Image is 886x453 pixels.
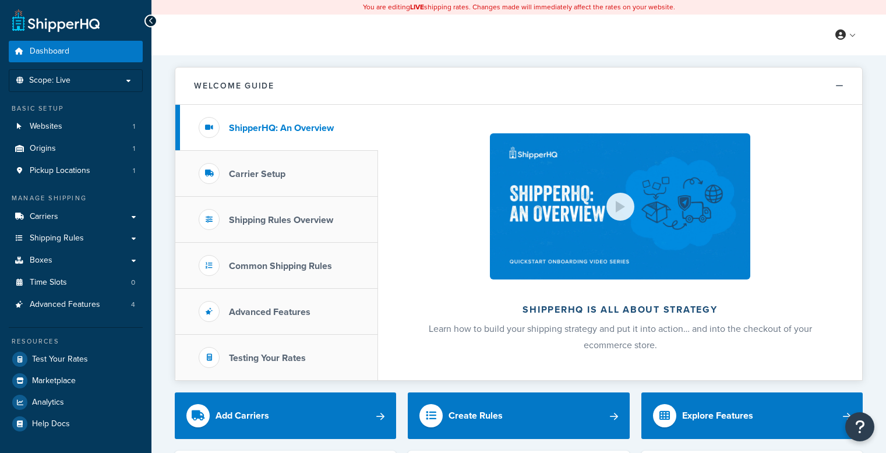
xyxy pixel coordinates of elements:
span: 4 [131,300,135,310]
span: Pickup Locations [30,166,90,176]
a: Help Docs [9,413,143,434]
a: Test Your Rates [9,349,143,370]
span: 1 [133,122,135,132]
a: Analytics [9,392,143,413]
a: Websites1 [9,116,143,137]
span: Shipping Rules [30,233,84,243]
span: 1 [133,166,135,176]
button: Open Resource Center [845,412,874,441]
span: Dashboard [30,47,69,56]
div: Create Rules [449,408,503,424]
a: Explore Features [641,392,863,439]
div: Explore Features [682,408,753,424]
h3: Advanced Features [229,307,310,317]
span: Learn how to build your shipping strategy and put it into action… and into the checkout of your e... [429,322,812,352]
span: Advanced Features [30,300,100,310]
span: Test Your Rates [32,355,88,364]
a: Carriers [9,206,143,228]
span: Origins [30,144,56,154]
a: Create Rules [408,392,629,439]
li: Websites [9,116,143,137]
span: Scope: Live [29,76,70,86]
div: Resources [9,337,143,346]
a: Pickup Locations1 [9,160,143,182]
h3: Common Shipping Rules [229,261,332,271]
a: Shipping Rules [9,228,143,249]
h2: ShipperHQ is all about strategy [409,305,831,315]
a: Advanced Features4 [9,294,143,316]
button: Welcome Guide [175,68,862,105]
a: Add Carriers [175,392,396,439]
span: Carriers [30,212,58,222]
img: ShipperHQ is all about strategy [490,133,750,279]
div: Add Carriers [216,408,269,424]
a: Dashboard [9,41,143,62]
li: Origins [9,138,143,160]
h3: ShipperHQ: An Overview [229,123,334,133]
a: Origins1 [9,138,143,160]
span: Analytics [32,398,64,408]
li: Pickup Locations [9,160,143,182]
span: Help Docs [32,419,70,429]
h2: Welcome Guide [194,82,274,90]
li: Advanced Features [9,294,143,316]
div: Basic Setup [9,104,143,114]
div: Manage Shipping [9,193,143,203]
span: Websites [30,122,62,132]
span: Boxes [30,256,52,266]
h3: Carrier Setup [229,169,285,179]
span: Time Slots [30,278,67,288]
a: Time Slots0 [9,272,143,293]
span: 1 [133,144,135,154]
li: Time Slots [9,272,143,293]
h3: Shipping Rules Overview [229,215,333,225]
a: Marketplace [9,370,143,391]
span: Marketplace [32,376,76,386]
b: LIVE [410,2,424,12]
a: Boxes [9,250,143,271]
span: 0 [131,278,135,288]
h3: Testing Your Rates [229,353,306,363]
